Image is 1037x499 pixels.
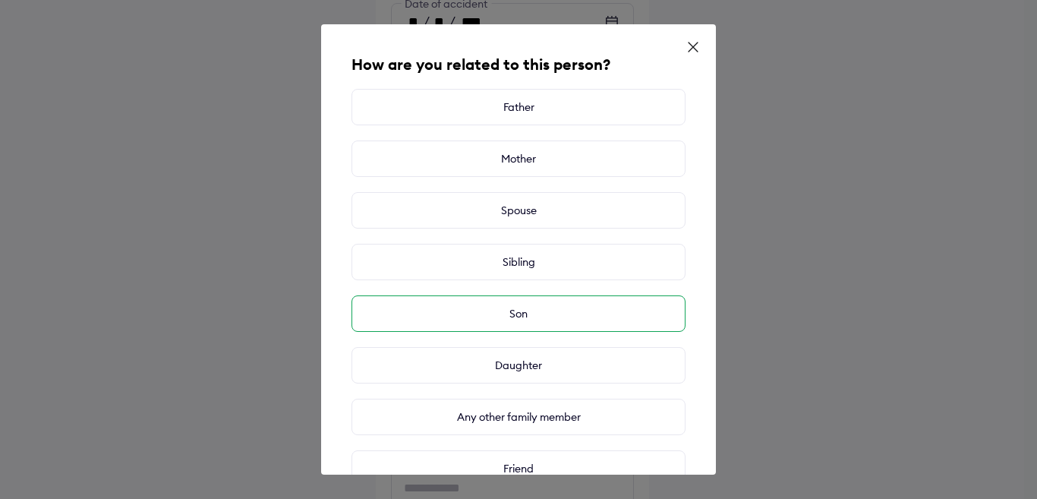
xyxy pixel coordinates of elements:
[351,450,686,487] div: Friend
[351,244,686,280] div: Sibling
[351,141,686,177] div: Mother
[351,89,686,125] div: Father
[351,192,686,229] div: Spouse
[351,55,686,74] h5: How are you related to this person?
[351,347,686,384] div: Daughter
[351,399,686,435] div: Any other family member
[351,295,686,332] div: Son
